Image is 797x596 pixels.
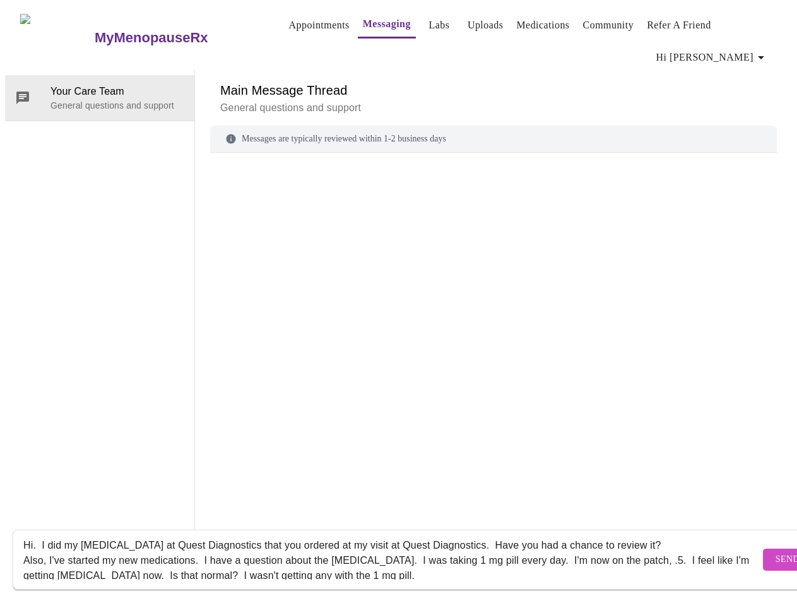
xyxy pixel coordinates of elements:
[50,84,184,99] span: Your Care Team
[5,75,194,121] div: Your Care TeamGeneral questions and support
[210,126,777,153] div: Messages are typically reviewed within 1-2 business days
[419,13,459,38] button: Labs
[656,49,769,66] span: Hi [PERSON_NAME]
[578,13,639,38] button: Community
[642,13,716,38] button: Refer a Friend
[93,16,258,60] a: MyMenopauseRx
[358,11,416,39] button: Messaging
[463,13,509,38] button: Uploads
[428,16,449,34] a: Labs
[220,100,767,116] p: General questions and support
[220,80,767,100] h6: Main Message Thread
[284,13,355,38] button: Appointments
[511,13,574,38] button: Medications
[20,14,93,61] img: MyMenopauseRx Logo
[516,16,569,34] a: Medications
[468,16,504,34] a: Uploads
[289,16,350,34] a: Appointments
[95,30,208,46] h3: MyMenopauseRx
[363,15,411,33] a: Messaging
[23,539,760,580] textarea: Send a message about your appointment
[583,16,634,34] a: Community
[651,45,774,70] button: Hi [PERSON_NAME]
[50,99,184,112] p: General questions and support
[647,16,711,34] a: Refer a Friend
